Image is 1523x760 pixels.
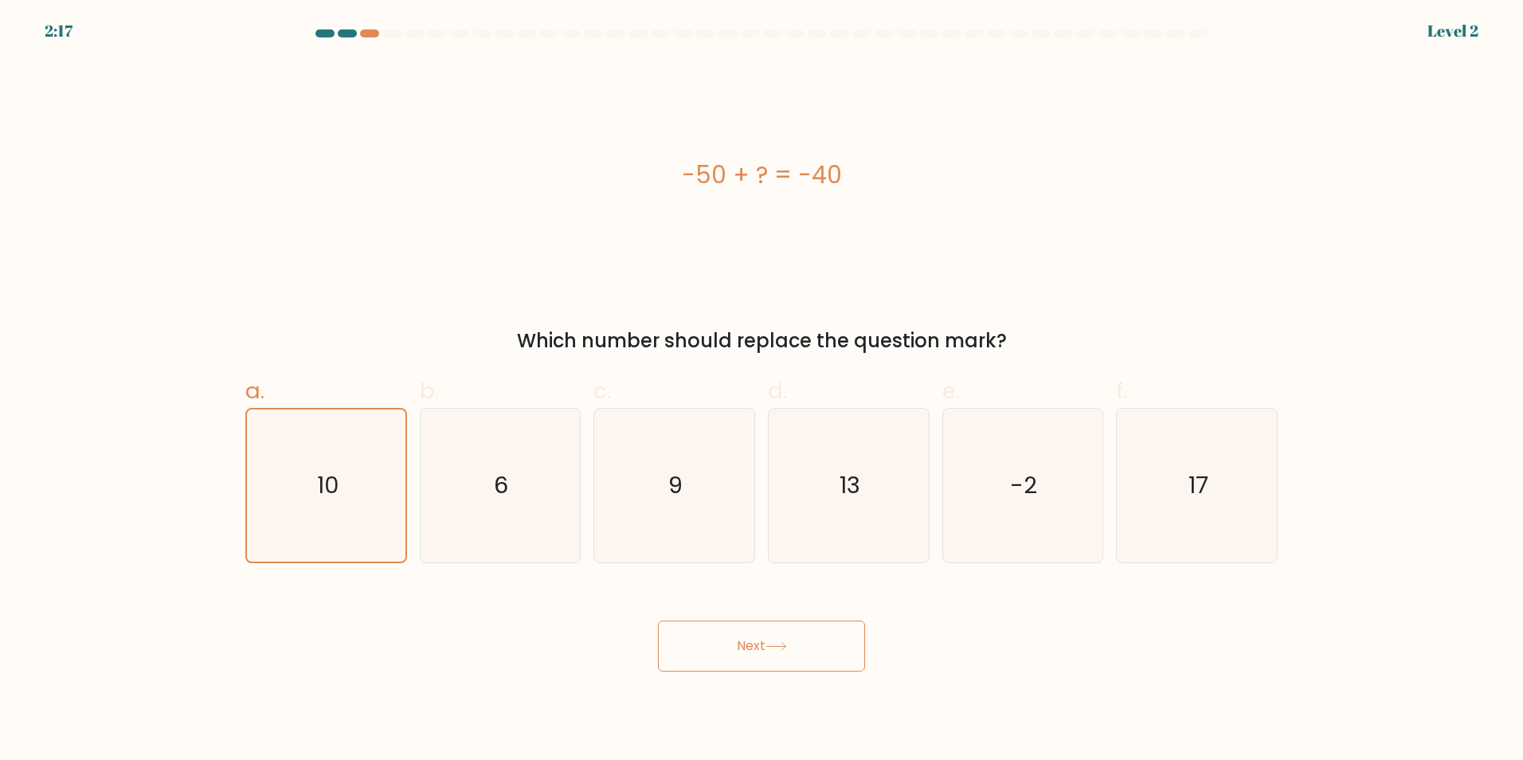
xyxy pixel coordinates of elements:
[593,375,611,406] span: c.
[255,327,1268,355] div: Which number should replace the question mark?
[658,621,865,672] button: Next
[1188,469,1208,501] text: 17
[317,469,339,501] text: 10
[495,469,509,501] text: 6
[1427,19,1478,43] div: Level 2
[1116,375,1127,406] span: f.
[840,469,860,501] text: 13
[45,19,72,43] div: 2:17
[942,375,960,406] span: e.
[768,375,787,406] span: d.
[245,375,264,406] span: a.
[245,157,1278,193] div: -50 + ? = -40
[669,469,683,501] text: 9
[420,375,439,406] span: b.
[1011,469,1038,501] text: -2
